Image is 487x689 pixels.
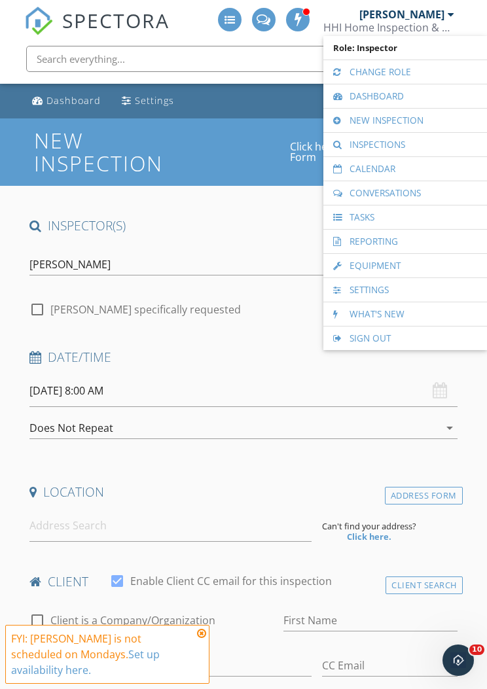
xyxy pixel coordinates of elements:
[442,420,458,436] i: arrow_drop_down
[46,94,101,107] div: Dashboard
[386,576,463,594] div: Client Search
[29,573,458,590] h4: client
[385,487,463,504] div: Address Form
[24,7,53,35] img: The Best Home Inspection Software - Spectora
[29,375,458,407] input: Select date
[359,8,444,21] div: [PERSON_NAME]
[330,254,480,277] a: Equipment
[330,36,480,60] span: Role: Inspector
[290,141,454,162] a: Click here to use the New Order Form
[11,631,193,678] div: FYI: [PERSON_NAME] is not scheduled on Mondays.
[130,574,332,588] label: Enable Client CC email for this inspection
[29,510,311,542] input: Address Search
[442,645,474,676] iframe: Intercom live chat
[330,302,480,326] a: What's New
[135,94,174,107] div: Settings
[330,230,480,253] a: Reporting
[330,84,480,108] a: Dashboard
[330,133,480,156] a: Inspections
[26,46,435,72] input: Search everything...
[29,349,458,366] h4: Date/Time
[330,181,480,205] a: Conversations
[323,21,454,34] div: HHI Home Inspection & Pest Control
[330,205,480,229] a: Tasks
[29,422,113,434] div: Does Not Repeat
[62,7,170,34] span: SPECTORA
[469,645,484,655] span: 10
[29,258,111,270] div: [PERSON_NAME]
[347,531,391,542] strong: Click here.
[117,89,179,113] a: Settings
[50,303,241,316] label: [PERSON_NAME] specifically requested
[330,157,480,181] a: Calendar
[29,217,458,234] h4: INSPECTOR(S)
[29,484,458,501] h4: Location
[27,89,106,113] a: Dashboard
[34,129,290,175] h1: New Inspection
[50,614,215,627] label: Client is a Company/Organization
[322,521,416,531] span: Can't find your address?
[330,278,480,302] a: Settings
[330,327,480,350] a: Sign Out
[330,60,480,84] a: Change Role
[24,18,170,45] a: SPECTORA
[330,109,480,132] a: New Inspection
